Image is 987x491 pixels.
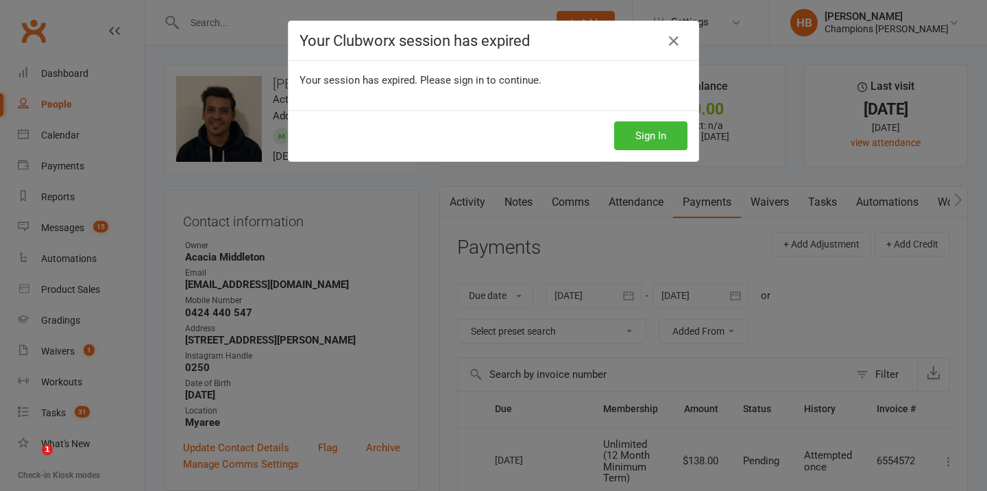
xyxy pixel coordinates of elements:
a: Close [663,30,685,52]
span: Your session has expired. Please sign in to continue. [300,74,541,86]
span: 1 [42,444,53,455]
button: Sign In [614,121,687,150]
iframe: Intercom live chat [14,444,47,477]
h4: Your Clubworx session has expired [300,32,687,49]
